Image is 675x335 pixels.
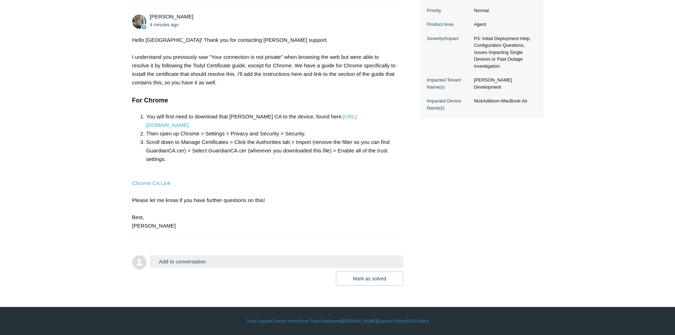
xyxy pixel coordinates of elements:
dd: Normal [471,7,536,14]
dd: NickAddison-MacBook-Air [471,97,536,105]
dt: Priority [427,7,471,14]
strong: For Chrome [132,97,168,104]
a: SGN Status [406,318,429,324]
a: Todyl Support Center Home [246,318,299,324]
a: Support Policy [378,318,405,324]
a: Your Todyl Dashboard [300,318,341,324]
span: Michael Tjader [150,13,193,19]
button: Add to conversation [150,255,404,268]
div: | | | | [132,318,543,324]
time: 09/22/2025, 14:41 [150,22,179,27]
li: You will first need to download that [PERSON_NAME] CA to the device, found here: [146,112,396,129]
div: Hello [GEOGRAPHIC_DATA]! Thank you for contacting [PERSON_NAME] support. I understand you previou... [132,36,396,230]
a: [DOMAIN_NAME] [343,318,377,324]
dt: Impacted Tenant Name(s) [427,77,471,90]
dt: Product Area [427,21,471,28]
li: Then open up Chrome > Settings > Privacy and Security > Security. [146,129,396,138]
dd: P3: Initial Deployment Help, Configuration Questions, Issues Impacting Single Devices or Past Out... [471,35,536,70]
dt: Severity/Impact [427,35,471,42]
dd: Agent [471,21,536,28]
dd: [PERSON_NAME] Development [471,77,536,90]
button: Mark as solved [336,272,403,286]
a: Chrome CA Link [132,180,171,186]
dt: Impacted Device Name(s) [427,97,471,111]
li: Scroll down to Manage Certificates > Click the Authorities tab > Import (remove the filter so you... [146,138,396,163]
